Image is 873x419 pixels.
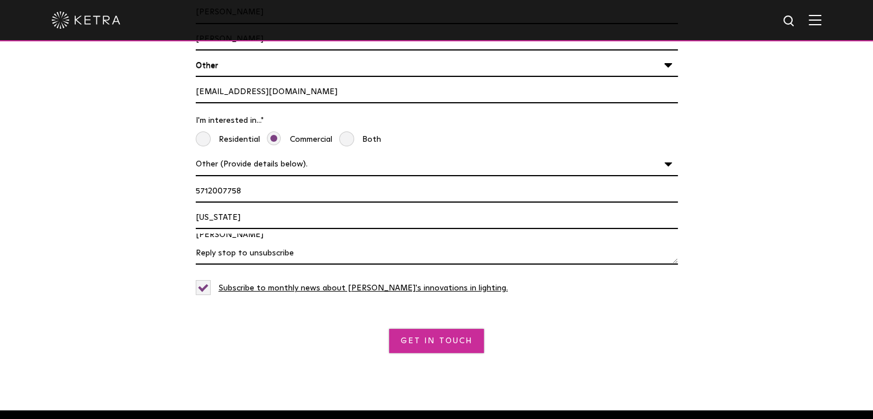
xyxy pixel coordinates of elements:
input: City, State [196,207,678,229]
span: Commercial [267,131,332,148]
textarea: Hi, Want to rank higher on Google with zero monthly fees? Our Pay-Per-Performance SEO means you o... [196,234,678,265]
div: Other [196,55,678,77]
input: Phone Number [196,181,678,203]
img: search icon [782,14,797,29]
input: Get in Touch [389,329,484,354]
img: ketra-logo-2019-white [52,11,121,29]
span: Residential [196,131,260,148]
img: Hamburger%20Nav.svg [809,14,821,25]
span: Both [339,131,381,148]
span: I'm interested in... [196,117,261,125]
span: Subscribe to monthly news about [PERSON_NAME]'s innovations in lighting. [196,280,508,297]
input: Email [196,82,678,103]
